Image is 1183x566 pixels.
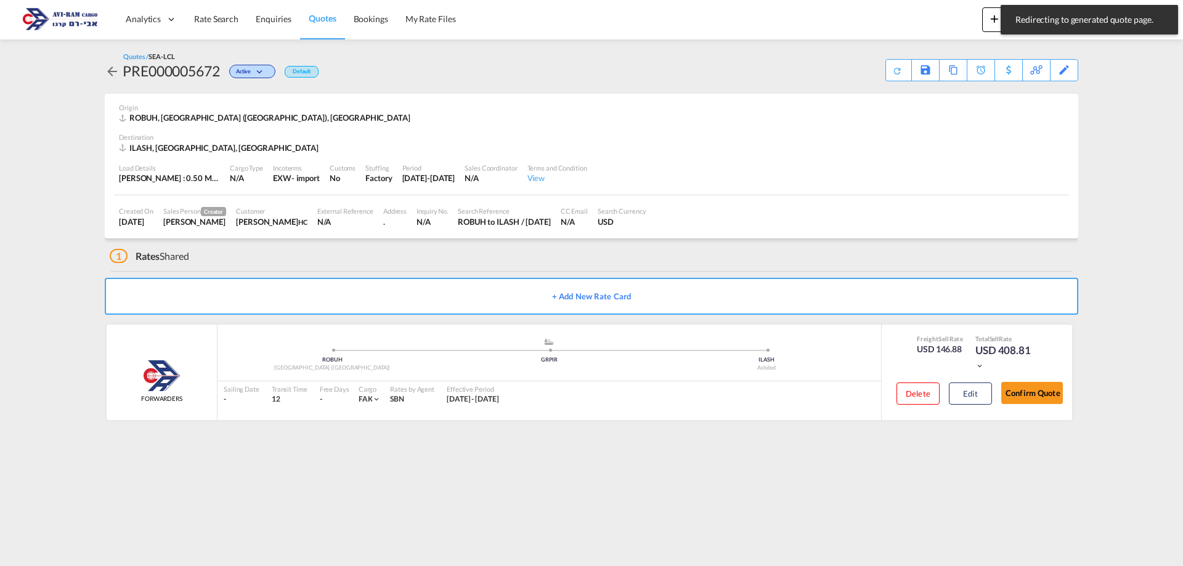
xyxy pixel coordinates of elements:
div: No [330,172,356,184]
md-icon: icon-refresh [892,65,903,76]
div: View [527,172,587,184]
div: Free Days [320,384,349,394]
div: EXW [273,172,291,184]
md-icon: icon-chevron-down [254,69,269,76]
div: ROBUH [224,356,441,364]
button: Edit [949,382,992,405]
md-icon: icon-arrow-left [105,64,120,79]
span: Sell [990,335,999,342]
div: Tal Zultan [236,216,307,227]
div: Inquiry No. [417,206,448,216]
md-icon: icon-chevron-down [372,395,381,403]
span: Enquiries [256,14,291,24]
div: Sales Person [163,206,226,216]
div: SAAR ZEHAVIAN [163,216,226,227]
span: Bookings [354,14,388,24]
div: USD 146.88 [917,343,963,355]
div: Sailing Date [224,384,259,394]
span: HC [298,218,307,226]
div: Quote PDF is not available at this time [892,60,905,76]
div: Customer [236,206,307,216]
div: Incoterms [273,163,320,172]
span: Rate Search [194,14,238,24]
div: Factory Stuffing [365,172,392,184]
div: Save As Template [912,60,939,81]
span: Quotes [309,13,336,23]
div: External Reference [317,206,373,216]
div: Default [285,66,319,78]
div: Created On [119,206,153,216]
div: Change Status Here [220,61,278,81]
div: 01 Sep 2025 - 30 Sep 2025 [447,394,499,405]
div: Transit Time [272,384,307,394]
div: [PERSON_NAME] : 0.50 MT | Volumetric Wt : 1.44 CBM | Chargeable Wt : 1.44 W/M [119,172,220,184]
div: ILASH, Ashdod, Middle East [119,142,322,153]
div: Customs [330,163,356,172]
div: icon-arrow-left [105,61,123,81]
div: - [224,394,259,405]
md-icon: icon-chevron-down [975,362,984,370]
span: SBN [390,394,404,403]
div: 15 Sep 2025 [119,216,153,227]
div: . [383,216,407,227]
div: Total Rate [975,334,1037,343]
div: 12 [272,394,307,405]
div: [GEOGRAPHIC_DATA] ([GEOGRAPHIC_DATA]) [224,364,441,372]
div: N/A [561,216,588,227]
div: ROBUH, Bucharest (Bucuresti), Europe [119,112,413,123]
span: Sell [938,335,949,342]
div: GRPIR [441,356,657,364]
div: Search Reference [458,206,551,216]
div: Freight Rate [917,334,963,343]
span: 1 [110,249,128,263]
div: N/A [465,172,517,184]
md-icon: assets/icons/custom/ship-fill.svg [542,339,556,345]
div: 30 Sep 2025 [402,172,455,184]
div: Sales Coordinator [465,163,517,172]
div: Destination [119,132,1064,142]
button: icon-plus 400-fgNewicon-chevron-down [982,7,1038,32]
div: ROBUH to ILASH / 15 Sep 2025 [458,216,551,227]
span: Creator [201,207,226,216]
div: Origin [119,103,1064,112]
span: Rates [136,250,160,262]
div: Effective Period [447,384,499,394]
div: Ashdod [658,364,875,372]
span: FAK [359,394,373,403]
span: [DATE] - [DATE] [447,394,499,403]
div: Period [402,163,455,172]
img: Aviram [144,360,181,391]
div: Rates by Agent [390,384,434,394]
div: Cargo Type [230,163,263,172]
div: Shared [110,249,189,263]
span: Active [236,68,254,79]
div: USD [598,216,646,227]
div: Load Details [119,163,220,172]
div: Cargo [359,384,381,394]
div: N/A [230,172,263,184]
span: My Rate Files [405,14,456,24]
div: N/A [317,216,373,227]
div: Terms and Condition [527,163,587,172]
div: - import [291,172,320,184]
div: Address [383,206,407,216]
span: New [987,14,1033,23]
span: Redirecting to generated quote page. [1012,14,1167,26]
div: Quotes /SEA-LCL [123,52,175,61]
div: ILASH [658,356,875,364]
div: USD 408.81 [975,343,1037,373]
span: Analytics [126,13,161,25]
div: Change Status Here [229,65,275,78]
span: SEA-LCL [148,52,174,60]
span: ROBUH, [GEOGRAPHIC_DATA] ([GEOGRAPHIC_DATA]), [GEOGRAPHIC_DATA] [129,113,410,123]
div: Stuffing [365,163,392,172]
button: Delete [896,382,940,405]
div: N/A [417,216,448,227]
div: SBN [390,394,434,405]
div: - [320,394,322,405]
div: CC Email [561,206,588,216]
img: 166978e0a5f911edb4280f3c7a976193.png [18,6,102,33]
button: Confirm Quote [1001,382,1063,404]
div: Search Currency [598,206,646,216]
button: + Add New Rate Card [105,278,1078,315]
